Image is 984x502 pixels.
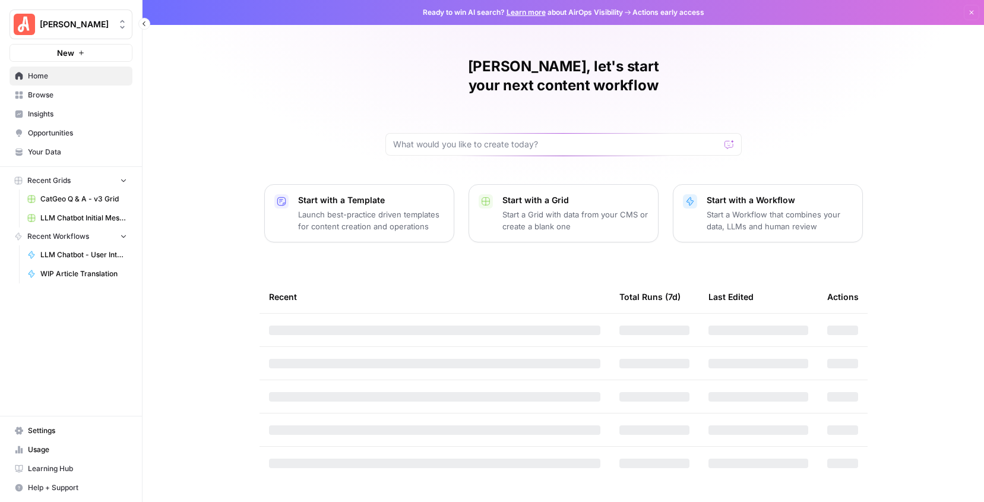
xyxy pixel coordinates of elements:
div: Actions [827,280,859,313]
a: Insights [10,105,132,124]
a: Learn more [507,8,546,17]
a: Learning Hub [10,459,132,478]
span: Recent Grids [27,175,71,186]
a: LLM Chatbot - User Intent Tagging [22,245,132,264]
a: LLM Chatbot Initial Message Intent [22,209,132,228]
span: Recent Workflows [27,231,89,242]
p: Start a Workflow that combines your data, LLMs and human review [707,209,853,232]
p: Launch best-practice driven templates for content creation and operations [298,209,444,232]
span: Usage [28,444,127,455]
p: Start with a Grid [502,194,648,206]
span: Help + Support [28,482,127,493]
button: Help + Support [10,478,132,497]
a: CatGeo Q & A - v3 Grid [22,190,132,209]
span: LLM Chatbot - User Intent Tagging [40,250,127,260]
span: [PERSON_NAME] [40,18,112,30]
span: WIP Article Translation [40,269,127,279]
p: Start a Grid with data from your CMS or create a blank one [502,209,648,232]
button: Start with a WorkflowStart a Workflow that combines your data, LLMs and human review [673,184,863,242]
button: Workspace: Angi [10,10,132,39]
span: CatGeo Q & A - v3 Grid [40,194,127,204]
p: Start with a Template [298,194,444,206]
span: Ready to win AI search? about AirOps Visibility [423,7,623,18]
span: Actions early access [632,7,704,18]
div: Total Runs (7d) [619,280,681,313]
a: Opportunities [10,124,132,143]
span: Learning Hub [28,463,127,474]
span: New [57,47,74,59]
p: Start with a Workflow [707,194,853,206]
button: Recent Grids [10,172,132,190]
span: Home [28,71,127,81]
div: Recent [269,280,600,313]
a: Browse [10,86,132,105]
span: Browse [28,90,127,100]
a: Home [10,67,132,86]
span: Opportunities [28,128,127,138]
button: Start with a GridStart a Grid with data from your CMS or create a blank one [469,184,659,242]
button: Recent Workflows [10,228,132,245]
span: Insights [28,109,127,119]
button: New [10,44,132,62]
a: WIP Article Translation [22,264,132,283]
h1: [PERSON_NAME], let's start your next content workflow [385,57,742,95]
button: Start with a TemplateLaunch best-practice driven templates for content creation and operations [264,184,454,242]
a: Usage [10,440,132,459]
img: Angi Logo [14,14,35,35]
div: Last Edited [708,280,754,313]
input: What would you like to create today? [393,138,720,150]
a: Settings [10,421,132,440]
span: Settings [28,425,127,436]
span: LLM Chatbot Initial Message Intent [40,213,127,223]
span: Your Data [28,147,127,157]
a: Your Data [10,143,132,162]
